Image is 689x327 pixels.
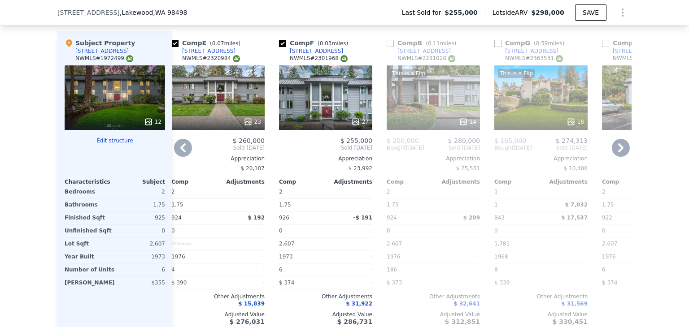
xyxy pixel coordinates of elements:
div: [STREET_ADDRESS] [75,47,129,55]
div: - [435,263,480,276]
div: Other Adjustments [279,293,372,300]
span: $ 209 [463,215,480,221]
span: Sold [DATE] [532,144,588,151]
span: $ 286,731 [337,318,372,325]
img: NWMLS Logo [448,55,455,62]
div: 2 [117,185,165,198]
div: [DATE] [494,144,532,151]
div: - [327,237,372,250]
div: - [327,185,372,198]
div: Comp [494,178,541,185]
span: Bought [494,144,514,151]
span: $ 330,451 [553,318,588,325]
div: 1.75 [602,198,647,211]
span: 0.03 [320,40,332,47]
span: $ 15,839 [238,301,265,307]
span: 2,607 [387,241,402,247]
div: Adjustments [326,178,372,185]
a: [STREET_ADDRESS] [387,47,451,55]
div: Unknown [171,237,216,250]
div: $355 [118,276,165,289]
div: Unfinished Sqft [65,224,113,237]
span: $ 31,569 [561,301,588,307]
span: 1,781 [494,241,510,247]
div: Adjusted Value [494,311,588,318]
span: $ 31,922 [346,301,372,307]
span: 0 [602,228,606,234]
div: - [543,250,588,263]
div: Adjustments [218,178,265,185]
div: [DATE] [387,144,424,151]
div: 6 [602,263,647,276]
span: 924 [171,215,182,221]
div: Other Adjustments [387,293,480,300]
div: - [543,224,588,237]
span: Sold [DATE] [279,144,372,151]
span: ( miles) [422,40,460,47]
div: NWMLS # 2301968 [290,55,348,62]
div: - [327,263,372,276]
div: Subject Property [65,39,135,47]
div: Comp E [171,39,244,47]
span: Last Sold for [402,8,445,17]
div: Adjustments [433,178,480,185]
div: Appreciation [387,155,480,162]
div: Subject [115,178,165,185]
div: - [220,250,265,263]
div: 186 [387,263,432,276]
div: - [435,185,480,198]
span: $ 7,032 [565,202,588,208]
div: Bedrooms [65,185,113,198]
div: NWMLS # 2320984 [182,55,240,62]
div: - [327,276,372,289]
span: 922 [602,215,612,221]
a: [STREET_ADDRESS] [494,47,558,55]
span: 0 [387,228,390,234]
div: Other Adjustments [171,293,265,300]
div: - [220,224,265,237]
div: 4 [171,263,216,276]
span: $ 23,992 [349,165,372,172]
div: 1973 [279,250,324,263]
div: - [543,276,588,289]
a: [STREET_ADDRESS] [171,47,235,55]
span: , Lakewood [120,8,188,17]
div: Comp H [602,39,676,47]
span: ( miles) [530,40,568,47]
div: 18 [567,117,584,126]
div: 1.75 [387,198,432,211]
span: ( miles) [206,40,244,47]
button: Edit structure [65,137,165,144]
span: $ 200,000 [387,137,419,144]
div: - [220,237,265,250]
div: Adjusted Value [387,311,480,318]
div: [STREET_ADDRESS] [182,47,235,55]
span: 0 [171,228,175,234]
div: 6 [118,263,165,276]
div: Comp [387,178,433,185]
div: 1.75 [279,198,324,211]
div: - [435,276,480,289]
div: - [220,198,265,211]
span: [STREET_ADDRESS] [57,8,120,17]
img: NWMLS Logo [126,55,133,62]
span: $ 192 [248,215,265,221]
span: 926 [279,215,289,221]
div: 12 [144,117,161,126]
div: Comp B [387,39,460,47]
div: - [327,224,372,237]
span: -$ 191 [353,215,372,221]
div: 1976 [171,250,216,263]
div: 1973 [117,250,165,263]
span: 0.07 [212,40,224,47]
div: Comp F [279,39,352,47]
div: 0 [117,224,165,237]
a: [STREET_ADDRESS] [602,47,666,55]
span: $ 374 [602,280,617,286]
span: $ 276,031 [230,318,265,325]
div: Comp [279,178,326,185]
span: $ 390 [171,280,187,286]
img: NWMLS Logo [340,55,348,62]
div: Comp G [494,39,568,47]
span: 2,607 [602,241,617,247]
